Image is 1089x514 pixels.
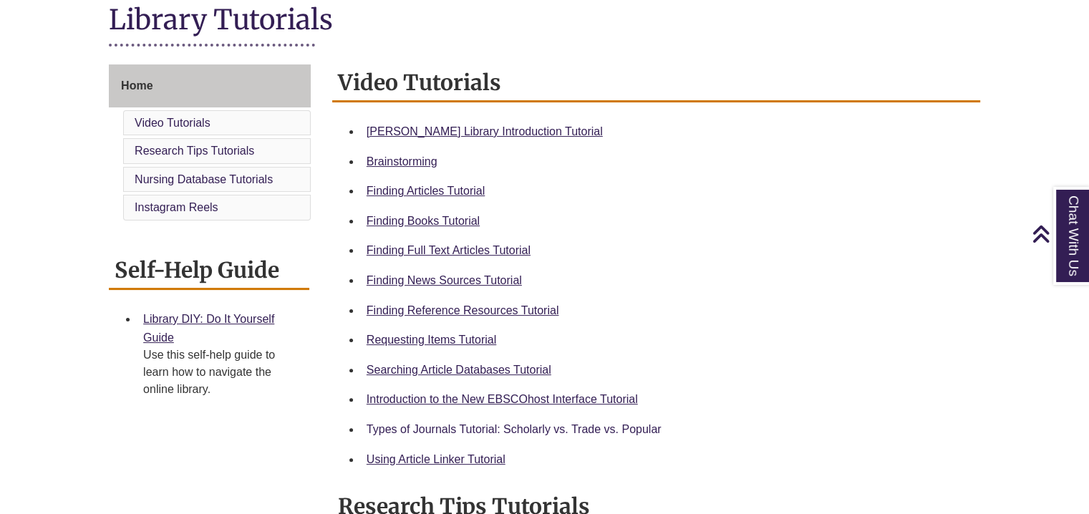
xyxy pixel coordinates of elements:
[143,313,274,344] a: Library DIY: Do It Yourself Guide
[109,64,311,107] a: Home
[367,244,531,256] a: Finding Full Text Articles Tutorial
[135,145,254,157] a: Research Tips Tutorials
[135,201,218,213] a: Instagram Reels
[367,364,551,376] a: Searching Article Databases Tutorial
[332,64,980,102] h2: Video Tutorials
[367,393,638,405] a: Introduction to the New EBSCOhost Interface Tutorial
[109,64,311,223] div: Guide Page Menu
[135,173,273,185] a: Nursing Database Tutorials
[367,185,485,197] a: Finding Articles Tutorial
[367,423,662,435] a: Types of Journals Tutorial: Scholarly vs. Trade vs. Popular
[367,304,559,316] a: Finding Reference Resources Tutorial
[367,125,603,137] a: [PERSON_NAME] Library Introduction Tutorial
[367,274,522,286] a: Finding News Sources Tutorial
[367,453,505,465] a: Using Article Linker Tutorial
[121,79,153,92] span: Home
[109,2,980,40] h1: Library Tutorials
[135,117,210,129] a: Video Tutorials
[1032,224,1085,243] a: Back to Top
[109,252,309,290] h2: Self-Help Guide
[367,155,437,168] a: Brainstorming
[143,346,298,398] div: Use this self-help guide to learn how to navigate the online library.
[367,215,480,227] a: Finding Books Tutorial
[367,334,496,346] a: Requesting Items Tutorial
